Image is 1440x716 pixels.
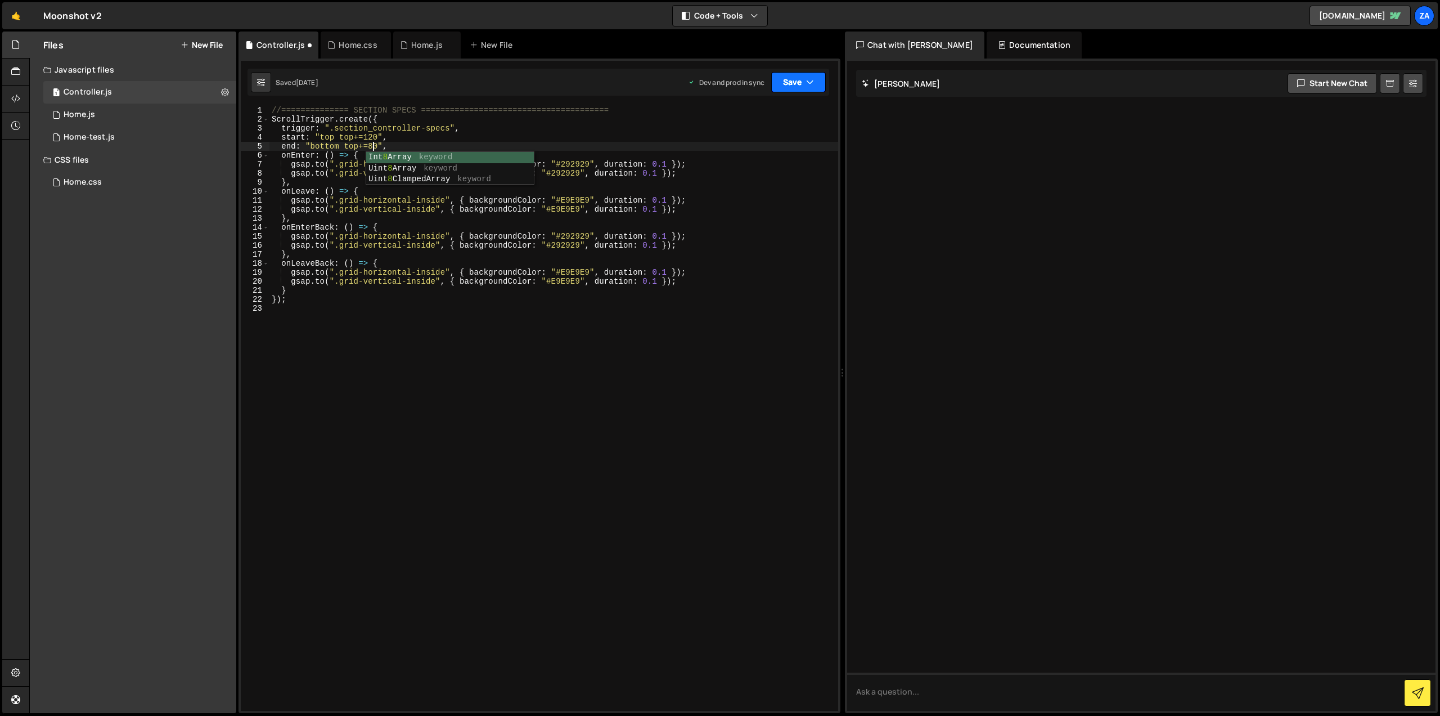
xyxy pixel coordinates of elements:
[30,149,236,171] div: CSS files
[241,106,269,115] div: 1
[241,169,269,178] div: 8
[862,78,940,89] h2: [PERSON_NAME]
[30,59,236,81] div: Javascript files
[2,2,30,29] a: 🤙
[276,78,318,87] div: Saved
[241,205,269,214] div: 12
[1414,6,1434,26] a: Za
[241,115,269,124] div: 2
[43,104,236,126] div: 15117/39540.js
[845,32,984,59] div: Chat with [PERSON_NAME]
[241,277,269,286] div: 20
[43,81,236,104] div: 15117/43387.js
[64,110,95,120] div: Home.js
[53,89,60,98] span: 1
[64,177,102,187] div: Home.css
[43,39,64,51] h2: Files
[43,126,236,149] div: 15117/40681.js
[241,151,269,160] div: 6
[688,78,764,87] div: Dev and prod in sync
[1309,6,1411,26] a: [DOMAIN_NAME]
[241,241,269,250] div: 16
[241,223,269,232] div: 14
[771,72,826,92] button: Save
[256,39,305,51] div: Controller.js
[64,132,115,142] div: Home-test.js
[411,39,443,51] div: Home.js
[64,87,112,97] div: Controller.js
[241,250,269,259] div: 17
[43,171,236,194] div: 15117/39879.css
[43,9,102,23] div: Moonshot v2
[241,268,269,277] div: 19
[241,304,269,313] div: 23
[241,259,269,268] div: 18
[241,286,269,295] div: 21
[241,124,269,133] div: 3
[241,295,269,304] div: 22
[339,39,377,51] div: Home.css
[470,39,517,51] div: New File
[673,6,767,26] button: Code + Tools
[296,78,318,87] div: [DATE]
[987,32,1082,59] div: Documentation
[241,196,269,205] div: 11
[241,214,269,223] div: 13
[241,160,269,169] div: 7
[181,41,223,50] button: New File
[241,133,269,142] div: 4
[241,232,269,241] div: 15
[241,142,269,151] div: 5
[241,178,269,187] div: 9
[241,187,269,196] div: 10
[1288,73,1377,93] button: Start new chat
